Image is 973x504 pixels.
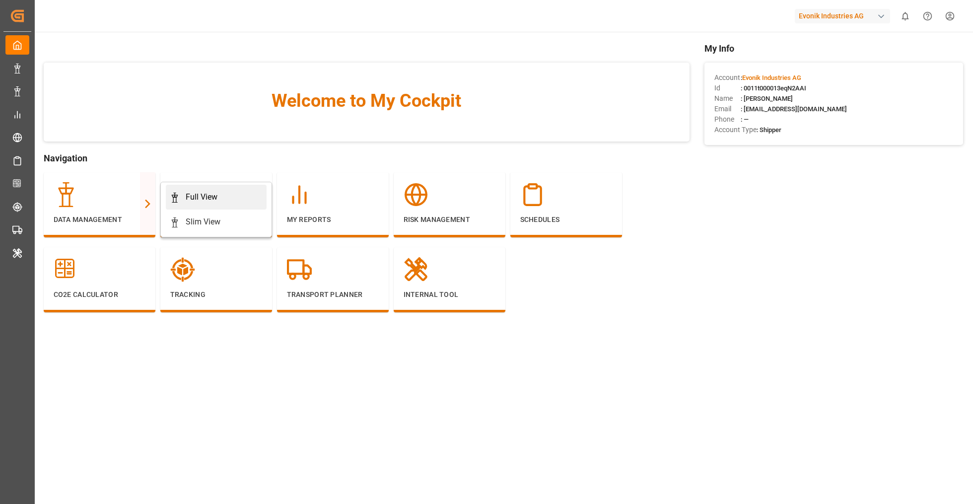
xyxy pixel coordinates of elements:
span: : [741,74,801,81]
p: Schedules [520,215,612,225]
span: : — [741,116,749,123]
span: Account [714,72,741,83]
p: Transport Planner [287,289,379,300]
p: My Reports [287,215,379,225]
a: Slim View [166,210,267,234]
span: My Info [704,42,963,55]
span: Navigation [44,151,690,165]
p: Internal Tool [404,289,495,300]
p: Tracking [170,289,262,300]
span: Name [714,93,741,104]
span: Id [714,83,741,93]
span: : [EMAIL_ADDRESS][DOMAIN_NAME] [741,105,847,113]
p: Data Management [54,215,145,225]
span: : 0011t000013eqN2AAI [741,84,806,92]
span: Account Type [714,125,757,135]
button: Evonik Industries AG [795,6,894,25]
p: CO2e Calculator [54,289,145,300]
span: Phone [714,114,741,125]
button: Help Center [916,5,939,27]
a: Full View [166,185,267,210]
div: Evonik Industries AG [795,9,890,23]
div: Slim View [186,216,220,228]
span: Welcome to My Cockpit [64,87,670,114]
span: : Shipper [757,126,781,134]
p: Risk Management [404,215,495,225]
span: Evonik Industries AG [742,74,801,81]
button: show 0 new notifications [894,5,916,27]
span: Email [714,104,741,114]
span: : [PERSON_NAME] [741,95,793,102]
div: Full View [186,191,217,203]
